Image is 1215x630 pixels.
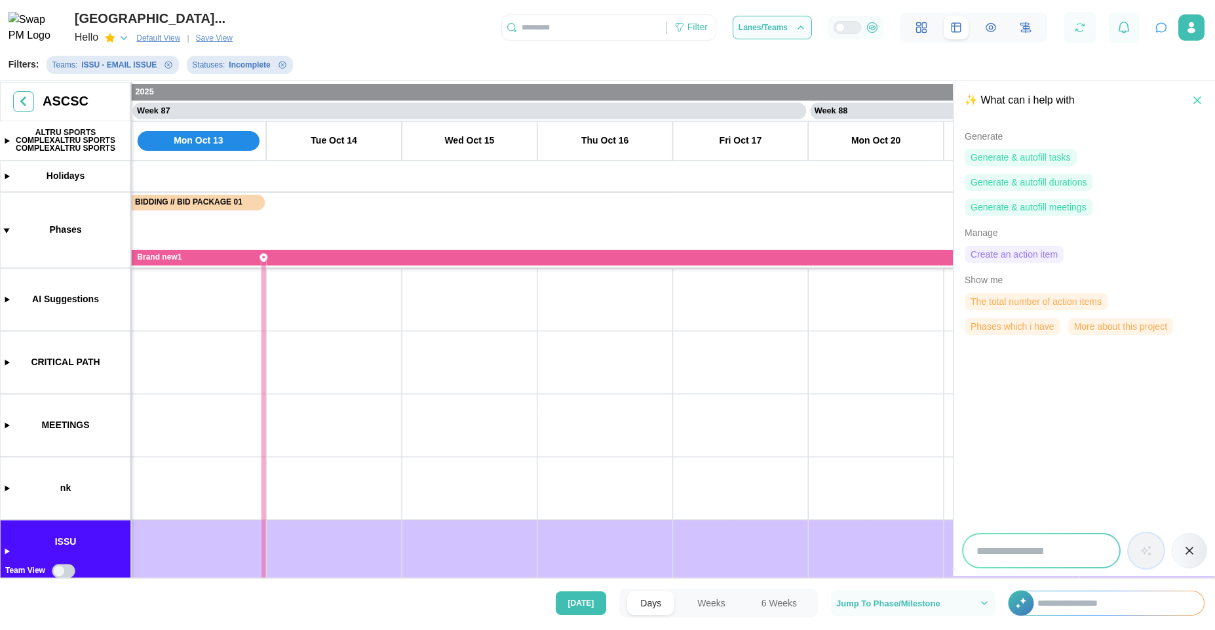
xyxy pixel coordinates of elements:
button: Remove Teams filter [163,60,174,70]
div: Teams : [52,59,77,71]
div: Manage [965,226,1205,241]
span: Generate & autofill durations [971,174,1087,190]
span: Create an action item [971,246,1058,262]
span: The total number of action items [971,294,1102,309]
span: Save View [196,31,233,45]
button: Weeks [684,591,739,615]
div: Statuses : [192,59,225,71]
button: Days [627,591,674,615]
button: Jump To Phase/Milestone [831,590,995,616]
div: Incomplete [229,59,270,71]
span: Generate & autofill tasks [971,149,1071,165]
span: Generate & autofill meetings [971,199,1087,215]
div: Show me [965,273,1205,288]
button: Default View [131,31,185,45]
button: Save View [191,31,238,45]
button: Hello [75,29,130,47]
button: 6 Weeks [748,591,810,615]
div: | [187,32,189,45]
div: Filters: [9,58,39,72]
button: Generate & autofill durations [965,174,1092,191]
span: Jump To Phase/Milestone [836,599,940,608]
button: Generate & autofill meetings [965,199,1092,216]
span: Lanes/Teams [739,24,788,31]
div: Filter [687,20,708,35]
button: Refresh Grid [1071,18,1089,37]
button: Create an action item [965,246,1064,263]
button: Close chat [1190,93,1205,108]
button: Lanes/Teams [733,16,812,39]
span: More about this project [1074,319,1167,334]
div: ISSU - EMAIL ISSUE [81,59,157,71]
div: Hello [75,30,98,46]
button: Generate & autofill tasks [965,149,1077,166]
button: More about this project [1068,318,1173,335]
button: The total number of action items [965,293,1108,310]
div: ✨ What can i help with [965,92,1075,109]
div: Generate [965,130,1205,144]
button: Phases which i have [965,318,1060,335]
span: Default View [136,31,180,45]
span: [DATE] [568,592,594,614]
span: Phases which i have [971,319,1054,334]
button: Remove Statuses filter [277,60,288,70]
img: Swap PM Logo [9,12,62,45]
button: Close chat [1152,18,1170,37]
div: [GEOGRAPHIC_DATA]... [75,9,238,29]
button: [DATE] [556,591,607,615]
div: + [1008,591,1205,616]
div: Filter [666,16,716,39]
